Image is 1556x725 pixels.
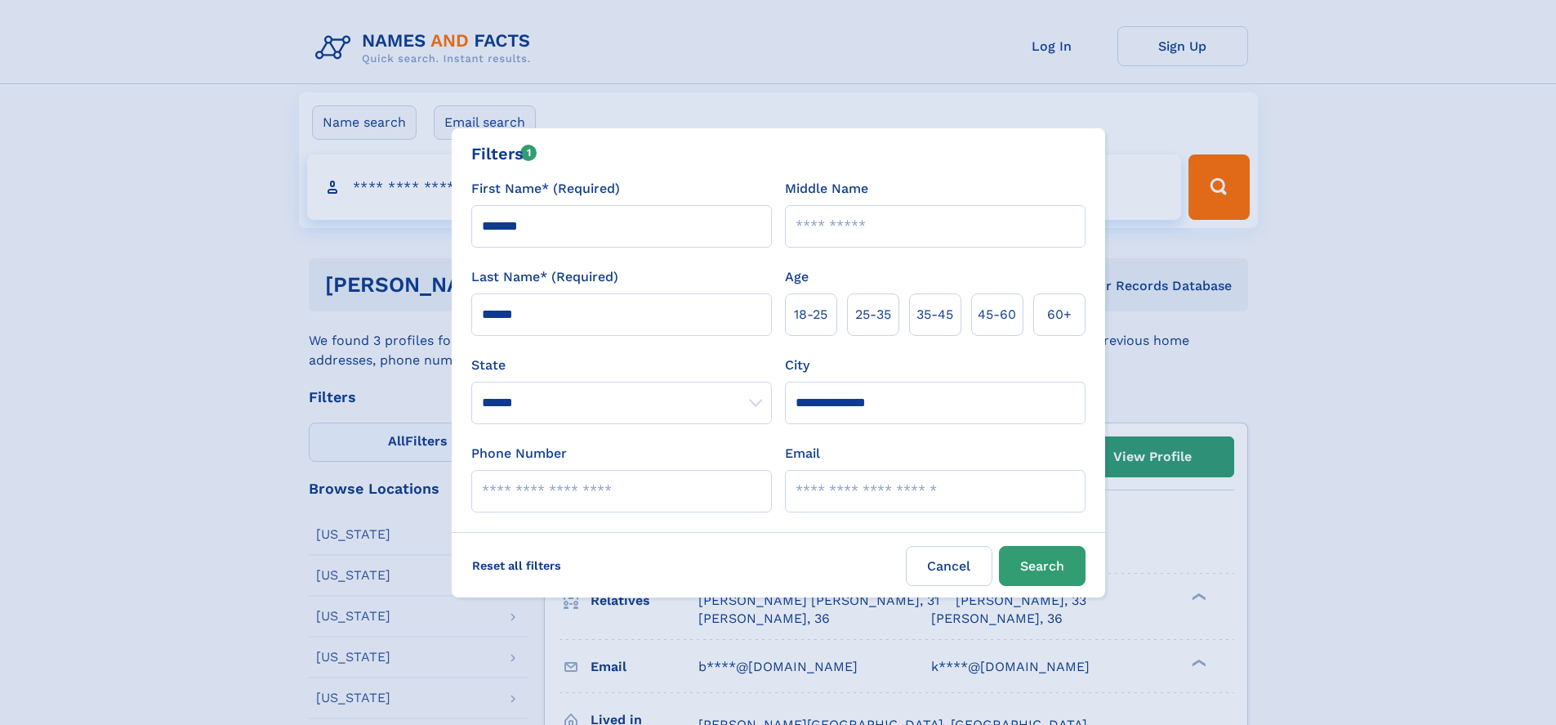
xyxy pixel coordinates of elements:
[855,305,891,324] span: 25‑35
[785,179,868,199] label: Middle Name
[471,179,620,199] label: First Name* (Required)
[471,267,618,287] label: Last Name* (Required)
[471,356,772,375] label: State
[794,305,827,324] span: 18‑25
[785,267,809,287] label: Age
[906,546,992,586] label: Cancel
[471,444,567,463] label: Phone Number
[471,141,537,166] div: Filters
[999,546,1086,586] button: Search
[461,546,572,585] label: Reset all filters
[785,444,820,463] label: Email
[785,356,809,375] label: City
[916,305,953,324] span: 35‑45
[978,305,1016,324] span: 45‑60
[1047,305,1072,324] span: 60+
